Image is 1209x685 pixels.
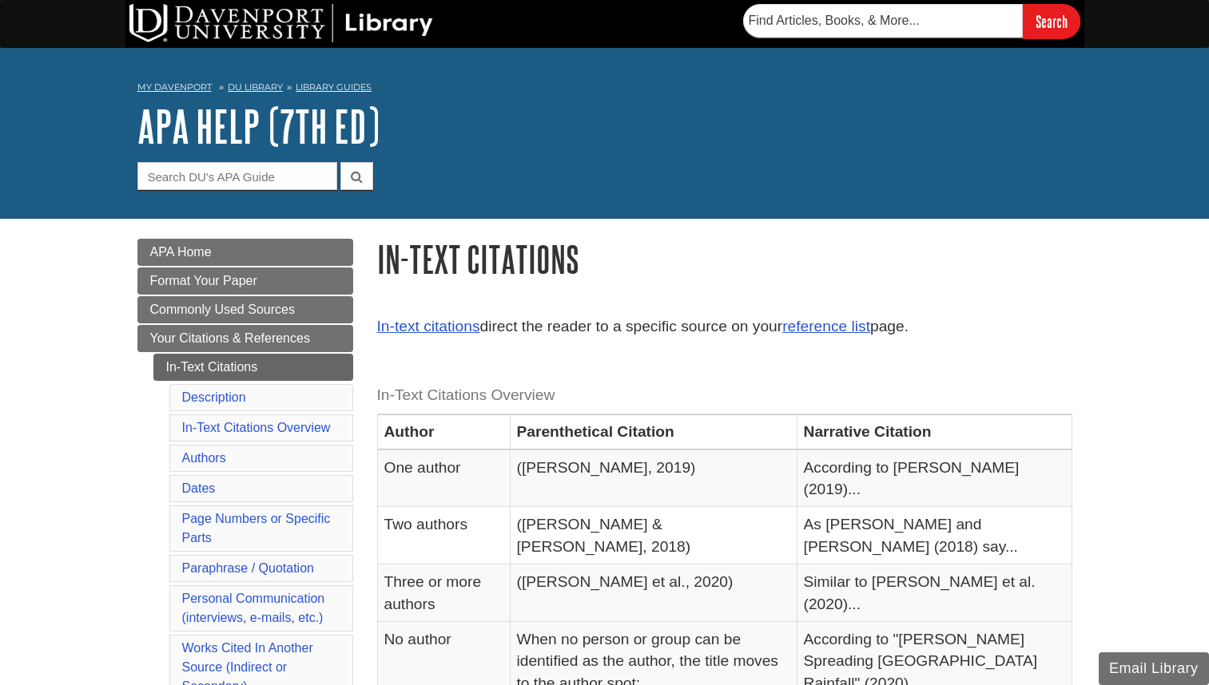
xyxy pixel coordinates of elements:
[137,162,337,190] input: Search DU's APA Guide
[137,267,353,295] a: Format Your Paper
[797,564,1072,622] td: Similar to [PERSON_NAME] et al. (2020)...
[137,101,380,151] a: APA Help (7th Ed)
[129,4,433,42] img: DU Library
[137,325,353,352] a: Your Citations & References
[377,315,1072,339] p: direct the reader to a specific source on your page.
[182,421,331,434] a: In-Text Citations Overview
[137,81,212,94] a: My Davenport
[797,507,1072,564] td: As [PERSON_NAME] and [PERSON_NAME] (2018) say...
[137,77,1072,102] nav: breadcrumb
[1023,4,1080,38] input: Search
[182,390,246,404] a: Description
[743,4,1080,38] form: Searches DU Library's articles, books, and more
[150,303,295,316] span: Commonly Used Sources
[182,481,216,495] a: Dates
[377,507,510,564] td: Two authors
[153,354,353,381] a: In-Text Citations
[510,414,797,449] th: Parenthetical Citation
[296,81,372,93] a: Library Guides
[377,378,1072,414] caption: In-Text Citations Overview
[510,507,797,564] td: ([PERSON_NAME] & [PERSON_NAME], 2018)
[510,564,797,622] td: ([PERSON_NAME] et al., 2020)
[797,449,1072,507] td: According to [PERSON_NAME] (2019)...
[182,451,226,465] a: Authors
[150,331,310,345] span: Your Citations & References
[377,414,510,449] th: Author
[182,561,314,575] a: Paraphrase / Quotation
[377,318,480,335] a: In-text citations
[797,414,1072,449] th: Narrative Citation
[377,449,510,507] td: One author
[150,274,257,287] span: Format Your Paper
[377,239,1072,279] h1: In-Text Citations
[137,296,353,323] a: Commonly Used Sources
[182,592,325,624] a: Personal Communication(interviews, e-mails, etc.)
[782,318,870,335] a: reference list
[182,512,331,544] a: Page Numbers or Specific Parts
[150,245,212,259] span: APA Home
[228,81,283,93] a: DU Library
[1099,652,1209,685] button: Email Library
[510,449,797,507] td: ([PERSON_NAME], 2019)
[743,4,1023,38] input: Find Articles, Books, & More...
[377,564,510,622] td: Three or more authors
[137,239,353,266] a: APA Home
